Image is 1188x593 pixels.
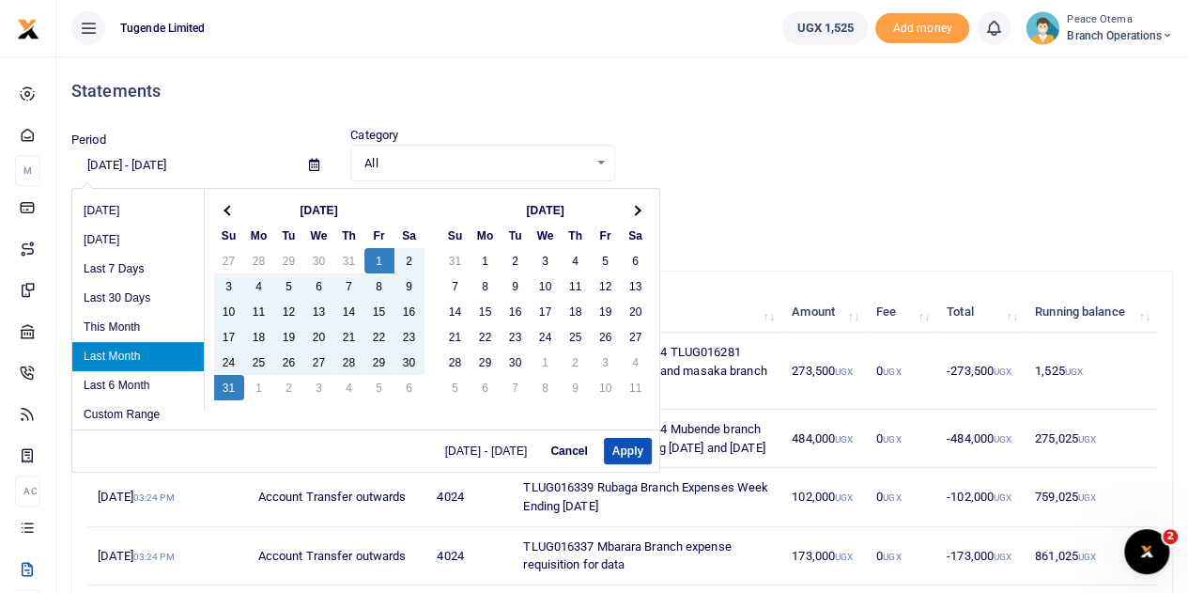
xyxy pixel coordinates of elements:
[471,197,621,223] th: [DATE]
[71,81,1173,101] h4: Statements
[835,492,853,503] small: UGX
[72,284,204,313] li: Last 30 Days
[875,20,969,34] a: Add money
[621,223,651,248] th: Sa
[15,155,40,186] li: M
[334,223,364,248] th: Th
[394,273,424,299] td: 9
[274,248,304,273] td: 29
[72,313,204,342] li: This Month
[133,552,175,562] small: 03:24 PM
[394,375,424,400] td: 6
[274,324,304,350] td: 19
[440,248,471,273] td: 31
[936,527,1025,585] td: -173,000
[274,223,304,248] th: Tu
[71,149,294,181] input: select period
[394,350,424,375] td: 30
[994,552,1011,562] small: UGX
[561,350,591,375] td: 2
[214,248,244,273] td: 27
[1026,11,1173,45] a: profile-user Peace Otema Branch Operations
[1025,527,1157,585] td: 861,025
[835,552,853,562] small: UGX
[72,226,204,255] li: [DATE]
[501,324,531,350] td: 23
[364,350,394,375] td: 29
[531,299,561,324] td: 17
[72,196,204,226] li: [DATE]
[364,324,394,350] td: 22
[364,273,394,299] td: 8
[214,324,244,350] td: 17
[781,468,866,526] td: 102,000
[133,492,175,503] small: 03:24 PM
[304,324,334,350] td: 20
[15,476,40,507] li: Ac
[883,492,901,503] small: UGX
[113,20,213,37] span: Tugende Limited
[426,527,513,585] td: 4024
[334,299,364,324] td: 14
[591,375,621,400] td: 10
[87,468,248,526] td: [DATE]
[471,248,501,273] td: 1
[561,248,591,273] td: 4
[350,126,398,145] label: Category
[621,324,651,350] td: 27
[936,468,1025,526] td: -102,000
[1025,292,1157,333] th: Running balance: activate to sort column ascending
[334,324,364,350] td: 21
[394,324,424,350] td: 23
[591,248,621,273] td: 5
[994,367,1011,377] small: UGX
[501,350,531,375] td: 30
[513,468,781,526] td: TLUG016339 Rubaga Branch Expenses Week Ending [DATE]
[621,273,651,299] td: 13
[364,375,394,400] td: 5
[1163,529,1178,544] span: 2
[304,375,334,400] td: 3
[244,223,274,248] th: Mo
[591,299,621,324] td: 19
[621,299,651,324] td: 20
[561,299,591,324] td: 18
[621,248,651,273] td: 6
[304,350,334,375] td: 27
[334,248,364,273] td: 31
[214,350,244,375] td: 24
[781,527,866,585] td: 173,000
[1078,434,1096,445] small: UGX
[875,13,969,44] li: Toup your wallet
[994,434,1011,445] small: UGX
[248,527,427,585] td: Account Transfer outwards
[531,223,561,248] th: We
[471,324,501,350] td: 22
[304,299,334,324] td: 13
[866,333,936,410] td: 0
[214,375,244,400] td: 31
[426,468,513,526] td: 4024
[304,248,334,273] td: 30
[440,223,471,248] th: Su
[72,371,204,400] li: Last 6 Month
[248,468,427,526] td: Account Transfer outwards
[501,248,531,273] td: 2
[513,527,781,585] td: TLUG016337 Mbarara Branch expense requisition for data
[394,223,424,248] th: Sa
[875,13,969,44] span: Add money
[364,223,394,248] th: Fr
[364,248,394,273] td: 1
[274,375,304,400] td: 2
[72,342,204,371] li: Last Month
[1078,492,1096,503] small: UGX
[440,350,471,375] td: 28
[244,324,274,350] td: 18
[445,445,535,457] span: [DATE] - [DATE]
[471,375,501,400] td: 6
[1064,367,1082,377] small: UGX
[1124,529,1169,574] iframe: Intercom live chat
[531,248,561,273] td: 3
[621,350,651,375] td: 4
[471,350,501,375] td: 29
